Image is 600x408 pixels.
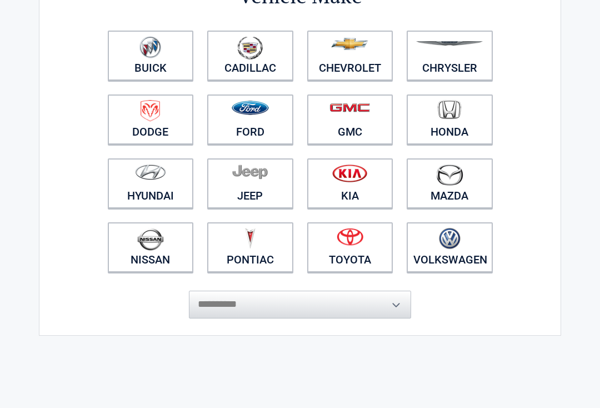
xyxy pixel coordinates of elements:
img: ford [232,101,269,115]
a: Toyota [307,222,393,272]
img: buick [139,36,161,58]
img: gmc [329,103,370,112]
a: Mazda [407,158,493,208]
a: Cadillac [207,31,293,81]
img: jeep [232,164,268,180]
a: Jeep [207,158,293,208]
img: cadillac [237,36,263,59]
a: Ford [207,94,293,145]
a: GMC [307,94,393,145]
img: mazda [436,164,463,186]
a: Dodge [108,94,194,145]
img: chrysler [416,41,483,46]
img: honda [438,100,461,120]
a: Pontiac [207,222,293,272]
img: kia [332,164,367,182]
img: toyota [337,228,363,246]
img: nissan [137,228,164,251]
a: Volkswagen [407,222,493,272]
img: volkswagen [439,228,461,250]
img: dodge [141,100,160,122]
a: Honda [407,94,493,145]
img: chevrolet [331,38,368,50]
a: Nissan [108,222,194,272]
a: Buick [108,31,194,81]
a: Chrysler [407,31,493,81]
a: Kia [307,158,393,208]
a: Chevrolet [307,31,393,81]
img: pontiac [244,228,256,249]
a: Hyundai [108,158,194,208]
img: hyundai [135,164,166,180]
